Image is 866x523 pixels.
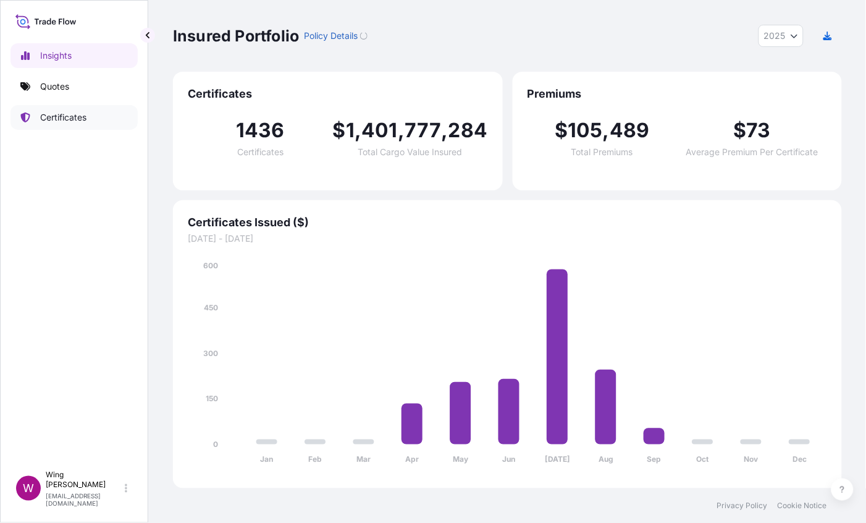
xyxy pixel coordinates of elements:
tspan: Oct [697,455,710,464]
span: , [442,121,448,140]
span: [DATE] - [DATE] [188,232,827,245]
a: Cookie Notice [778,501,827,511]
tspan: Dec [792,455,807,464]
span: , [355,121,361,140]
p: Insured Portfolio [173,26,299,46]
div: Loading [360,32,368,40]
tspan: Sep [647,455,662,464]
span: Certificates [188,87,488,101]
span: Premiums [528,87,828,101]
span: 284 [448,121,488,140]
span: , [603,121,610,140]
p: Policy Details [304,30,358,42]
a: Privacy Policy [717,501,768,511]
span: Total Premiums [571,148,633,156]
a: Quotes [11,74,138,99]
span: 1 [346,121,355,140]
tspan: Mar [357,455,371,464]
tspan: 0 [213,440,218,449]
a: Certificates [11,105,138,130]
span: 105 [568,121,603,140]
span: Certificates Issued ($) [188,215,827,230]
span: W [23,482,34,495]
span: $ [555,121,568,140]
span: 489 [610,121,650,140]
tspan: Feb [309,455,322,464]
p: Certificates [40,111,86,124]
tspan: 150 [206,394,218,404]
span: 777 [405,121,442,140]
p: Quotes [40,80,69,93]
span: Certificates [237,148,284,156]
tspan: [DATE] [545,455,570,464]
span: $ [333,121,346,140]
tspan: Aug [599,455,613,464]
span: 401 [361,121,398,140]
tspan: 300 [203,349,218,358]
tspan: May [453,455,469,464]
span: 2025 [764,30,786,42]
span: $ [733,121,746,140]
button: Year Selector [759,25,804,47]
span: 1436 [236,121,285,140]
p: Insights [40,49,72,62]
span: Average Premium Per Certificate [686,148,818,156]
tspan: 450 [204,304,218,313]
tspan: Apr [405,455,419,464]
tspan: 600 [203,261,218,270]
a: Insights [11,43,138,68]
tspan: Jan [261,455,274,464]
tspan: Nov [744,455,759,464]
tspan: Jun [503,455,516,464]
button: Loading [360,26,368,46]
p: [EMAIL_ADDRESS][DOMAIN_NAME] [46,492,122,507]
span: , [398,121,405,140]
p: Wing [PERSON_NAME] [46,470,122,490]
span: 73 [747,121,771,140]
span: Total Cargo Value Insured [358,148,463,156]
